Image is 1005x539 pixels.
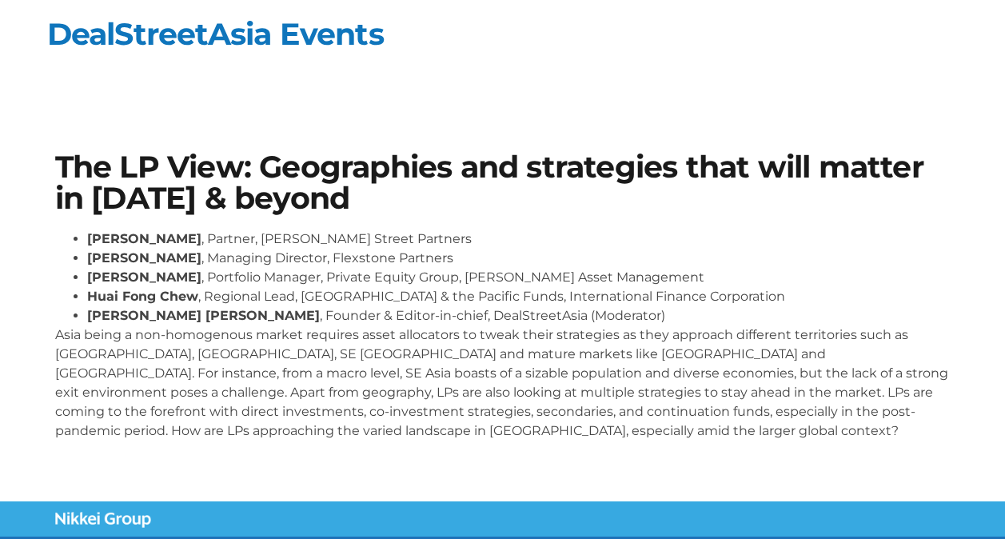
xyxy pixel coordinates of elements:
li: , Regional Lead, [GEOGRAPHIC_DATA] & the Pacific Funds, International Finance Corporation [87,287,951,306]
li: , Partner, [PERSON_NAME] Street Partners [87,230,951,249]
li: , Portfolio Manager, Private Equity Group, [PERSON_NAME] Asset Management [87,268,951,287]
h1: The LP View: Geographies and strategies that will matter in [DATE] & beyond [55,152,951,214]
strong: [PERSON_NAME] [87,250,201,266]
strong: [PERSON_NAME] [87,231,201,246]
a: DealStreetAsia Events [47,15,384,53]
strong: [PERSON_NAME] [PERSON_NAME] [87,308,320,323]
strong: [PERSON_NAME] [87,269,201,285]
strong: Huai Fong Chew [87,289,198,304]
img: Nikkei Group [55,512,151,528]
li: , Founder & Editor-in-chief, DealStreetAsia (Moderator) [87,306,951,325]
li: , Managing Director, Flexstone Partners [87,249,951,268]
p: Asia being a non-homogenous market requires asset allocators to tweak their strategies as they ap... [55,325,951,441]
